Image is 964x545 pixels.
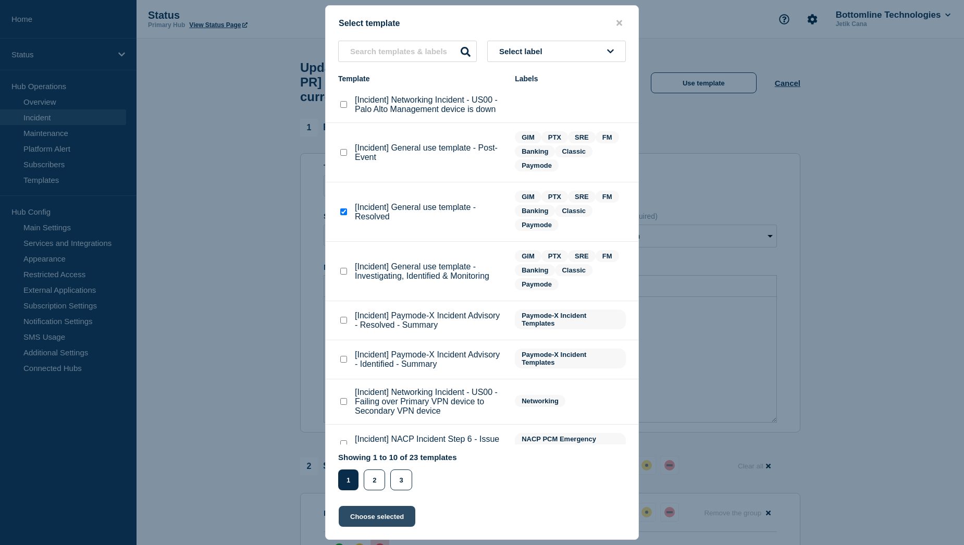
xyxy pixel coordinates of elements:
[555,264,592,276] span: Classic
[355,262,504,281] p: [Incident] General use template - Investigating, Identified & Monitoring
[340,317,347,324] input: [Incident] Paymode-X Incident Advisory - Resolved - Summary checkbox
[340,149,347,156] input: [Incident] General use template - Post-Event checkbox
[515,191,541,203] span: GIM
[555,205,592,217] span: Classic
[568,131,596,143] span: SRE
[355,143,504,162] p: [Incident] General use template - Post-Event
[515,250,541,262] span: GIM
[596,250,619,262] span: FM
[339,506,415,527] button: Choose selected
[340,440,347,447] input: [Incident] NACP Incident Step 6 - Issue Resolved & Closed checkbox
[568,191,596,203] span: SRE
[499,47,547,56] span: Select label
[338,41,477,62] input: Search templates & labels
[541,250,568,262] span: PTX
[355,388,504,416] p: [Incident] Networking Incident - US00 - Failing over Primary VPN device to Secondary VPN device
[541,131,568,143] span: PTX
[355,350,504,369] p: [Incident] Paymode-X Incident Advisory - Identified - Summary
[364,469,385,490] button: 2
[487,41,626,62] button: Select label
[355,203,504,221] p: [Incident] General use template - Resolved
[515,131,541,143] span: GIM
[515,145,555,157] span: Banking
[555,145,592,157] span: Classic
[390,469,412,490] button: 3
[340,356,347,363] input: [Incident] Paymode-X Incident Advisory - Identified - Summary checkbox
[326,18,638,28] div: Select template
[515,75,626,83] div: Labels
[515,278,559,290] span: Paymode
[515,264,555,276] span: Banking
[338,469,359,490] button: 1
[515,309,626,329] span: Paymode-X Incident Templates
[340,208,347,215] input: [Incident] General use template - Resolved checkbox
[596,131,619,143] span: FM
[340,268,347,275] input: [Incident] General use template - Investigating, Identified & Monitoring checkbox
[515,159,559,171] span: Paymode
[355,311,504,330] p: [Incident] Paymode-X Incident Advisory - Resolved - Summary
[340,398,347,405] input: [Incident] Networking Incident - US00 - Failing over Primary VPN device to Secondary VPN device c...
[596,191,619,203] span: FM
[515,395,565,407] span: Networking
[515,205,555,217] span: Banking
[515,219,559,231] span: Paymode
[340,101,347,108] input: [Incident] Networking Incident - US00 - Palo Alto Management device is down checkbox
[338,75,504,83] div: Template
[355,435,504,453] p: [Incident] NACP Incident Step 6 - Issue Resolved & Closed
[515,433,626,453] span: NACP PCM Emergency Notification
[541,191,568,203] span: PTX
[355,95,504,114] p: [Incident] Networking Incident - US00 - Palo Alto Management device is down
[568,250,596,262] span: SRE
[338,453,457,462] p: Showing 1 to 10 of 23 templates
[613,18,625,28] button: close button
[515,349,626,368] span: Paymode-X Incident Templates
